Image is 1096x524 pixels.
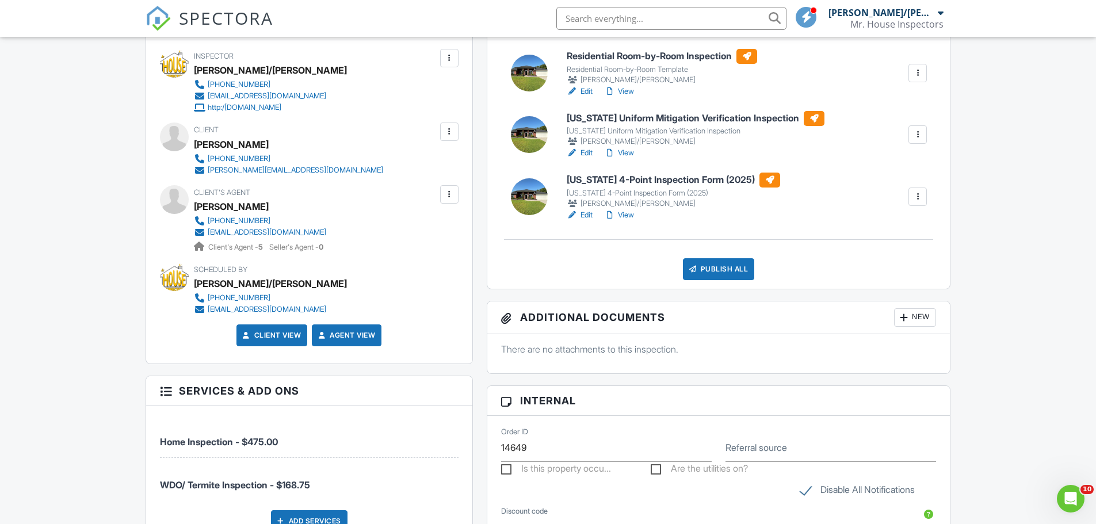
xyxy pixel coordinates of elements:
[194,90,338,102] a: [EMAIL_ADDRESS][DOMAIN_NAME]
[179,6,273,30] span: SPECTORA
[194,275,347,292] div: [PERSON_NAME]/[PERSON_NAME]
[146,6,171,31] img: The Best Home Inspection Software - Spectora
[194,136,269,153] div: [PERSON_NAME]
[567,49,757,86] a: Residential Room-by-Room Inspection Residential Room-by-Room Template [PERSON_NAME]/[PERSON_NAME]
[160,479,310,491] span: WDO/ Termite Inspection - $168.75
[194,292,338,304] a: [PHONE_NUMBER]
[850,18,944,30] div: Mr. House Inspectors
[567,136,824,147] div: [PERSON_NAME]/[PERSON_NAME]
[501,506,548,517] label: Discount code
[194,165,383,176] a: [PERSON_NAME][EMAIL_ADDRESS][DOMAIN_NAME]
[567,86,593,97] a: Edit
[567,147,593,159] a: Edit
[258,243,263,251] strong: 5
[208,91,326,101] div: [EMAIL_ADDRESS][DOMAIN_NAME]
[208,243,265,251] span: Client's Agent -
[194,227,326,238] a: [EMAIL_ADDRESS][DOMAIN_NAME]
[208,293,270,303] div: [PHONE_NUMBER]
[1080,485,1094,494] span: 10
[194,62,347,79] div: [PERSON_NAME]/[PERSON_NAME]
[567,189,780,198] div: [US_STATE] 4-Point Inspection Form (2025)
[319,243,323,251] strong: 0
[269,243,323,251] span: Seller's Agent -
[567,209,593,221] a: Edit
[1057,485,1084,512] iframe: Intercom live chat
[146,16,273,40] a: SPECTORA
[194,265,247,274] span: Scheduled By
[194,125,219,134] span: Client
[487,386,950,416] h3: Internal
[194,304,338,315] a: [EMAIL_ADDRESS][DOMAIN_NAME]
[567,198,780,209] div: [PERSON_NAME]/[PERSON_NAME]
[567,127,824,136] div: [US_STATE] Uniform Mitigation Verification Inspection
[208,228,326,237] div: [EMAIL_ADDRESS][DOMAIN_NAME]
[194,52,234,60] span: Inspector
[567,65,757,74] div: Residential Room-by-Room Template
[160,458,459,500] li: Manual fee: WDO/ Termite Inspection
[894,308,936,327] div: New
[800,484,915,499] label: Disable All Notifications
[725,441,787,454] label: Referral source
[556,7,786,30] input: Search everything...
[208,103,281,112] div: http:/[DOMAIN_NAME]
[194,188,250,197] span: Client's Agent
[604,209,634,221] a: View
[194,79,338,90] a: [PHONE_NUMBER]
[604,86,634,97] a: View
[240,330,301,341] a: Client View
[567,49,757,64] h6: Residential Room-by-Room Inspection
[160,415,459,458] li: Service: Home Inspection
[487,301,950,334] h3: Additional Documents
[194,215,326,227] a: [PHONE_NUMBER]
[194,102,338,113] a: http:/[DOMAIN_NAME]
[146,376,472,406] h3: Services & Add ons
[828,7,935,18] div: [PERSON_NAME]/[PERSON_NAME]
[683,258,755,280] div: Publish All
[501,427,528,437] label: Order ID
[160,436,278,447] span: Home Inspection - $475.00
[208,216,270,225] div: [PHONE_NUMBER]
[567,173,780,209] a: [US_STATE] 4-Point Inspection Form (2025) [US_STATE] 4-Point Inspection Form (2025) [PERSON_NAME]...
[208,154,270,163] div: [PHONE_NUMBER]
[208,305,326,314] div: [EMAIL_ADDRESS][DOMAIN_NAME]
[567,111,824,148] a: [US_STATE] Uniform Mitigation Verification Inspection [US_STATE] Uniform Mitigation Verification ...
[567,74,757,86] div: [PERSON_NAME]/[PERSON_NAME]
[208,80,270,89] div: [PHONE_NUMBER]
[651,463,748,477] label: Are the utilities on?
[194,153,383,165] a: [PHONE_NUMBER]
[567,173,780,188] h6: [US_STATE] 4-Point Inspection Form (2025)
[194,198,269,215] a: [PERSON_NAME]
[316,330,375,341] a: Agent View
[208,166,383,175] div: [PERSON_NAME][EMAIL_ADDRESS][DOMAIN_NAME]
[501,463,611,477] label: Is this property occupied?
[501,343,937,355] p: There are no attachments to this inspection.
[604,147,634,159] a: View
[567,111,824,126] h6: [US_STATE] Uniform Mitigation Verification Inspection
